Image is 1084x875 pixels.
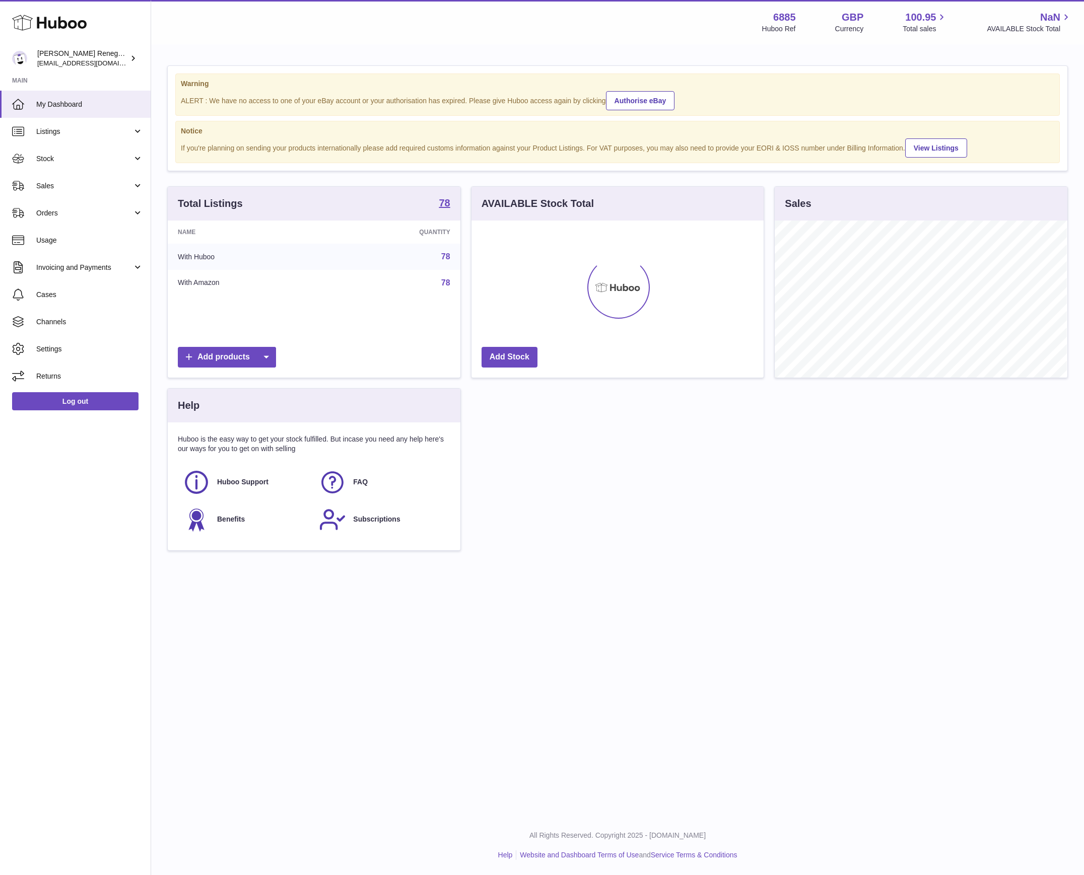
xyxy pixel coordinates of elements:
[903,24,947,34] span: Total sales
[762,24,796,34] div: Huboo Ref
[785,197,811,210] h3: Sales
[498,851,513,859] a: Help
[482,347,537,368] a: Add Stock
[36,317,143,327] span: Channels
[36,154,132,164] span: Stock
[36,208,132,218] span: Orders
[168,221,328,244] th: Name
[168,270,328,296] td: With Amazon
[168,244,328,270] td: With Huboo
[905,11,936,24] span: 100.95
[987,11,1072,34] a: NaN AVAILABLE Stock Total
[178,197,243,210] h3: Total Listings
[353,515,400,524] span: Subscriptions
[319,469,445,496] a: FAQ
[37,49,128,68] div: [PERSON_NAME] Renegade Productions -UK account
[1040,11,1060,24] span: NaN
[178,399,199,412] h3: Help
[482,197,594,210] h3: AVAILABLE Stock Total
[439,198,450,210] a: 78
[905,138,967,158] a: View Listings
[36,372,143,381] span: Returns
[903,11,947,34] a: 100.95 Total sales
[441,252,450,261] a: 78
[37,59,148,67] span: [EMAIL_ADDRESS][DOMAIN_NAME]
[217,515,245,524] span: Benefits
[36,127,132,136] span: Listings
[12,392,139,410] a: Log out
[178,434,450,454] p: Huboo is the easy way to get your stock fulfilled. But incase you need any help here's our ways f...
[12,51,27,66] img: directordarren@gmail.com
[159,831,1076,840] p: All Rights Reserved. Copyright 2025 - [DOMAIN_NAME]
[36,181,132,191] span: Sales
[319,506,445,533] a: Subscriptions
[441,278,450,287] a: 78
[520,851,639,859] a: Website and Dashboard Terms of Use
[439,198,450,208] strong: 78
[181,90,1054,110] div: ALERT : We have no access to one of your eBay account or your authorisation has expired. Please g...
[987,24,1072,34] span: AVAILABLE Stock Total
[36,100,143,109] span: My Dashboard
[353,477,368,487] span: FAQ
[178,347,276,368] a: Add products
[516,850,737,860] li: and
[181,126,1054,136] strong: Notice
[36,236,143,245] span: Usage
[217,477,268,487] span: Huboo Support
[651,851,737,859] a: Service Terms & Conditions
[835,24,864,34] div: Currency
[328,221,460,244] th: Quantity
[183,506,309,533] a: Benefits
[181,79,1054,89] strong: Warning
[36,290,143,300] span: Cases
[183,469,309,496] a: Huboo Support
[36,344,143,354] span: Settings
[773,11,796,24] strong: 6885
[842,11,863,24] strong: GBP
[181,137,1054,158] div: If you're planning on sending your products internationally please add required customs informati...
[606,91,675,110] a: Authorise eBay
[36,263,132,272] span: Invoicing and Payments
